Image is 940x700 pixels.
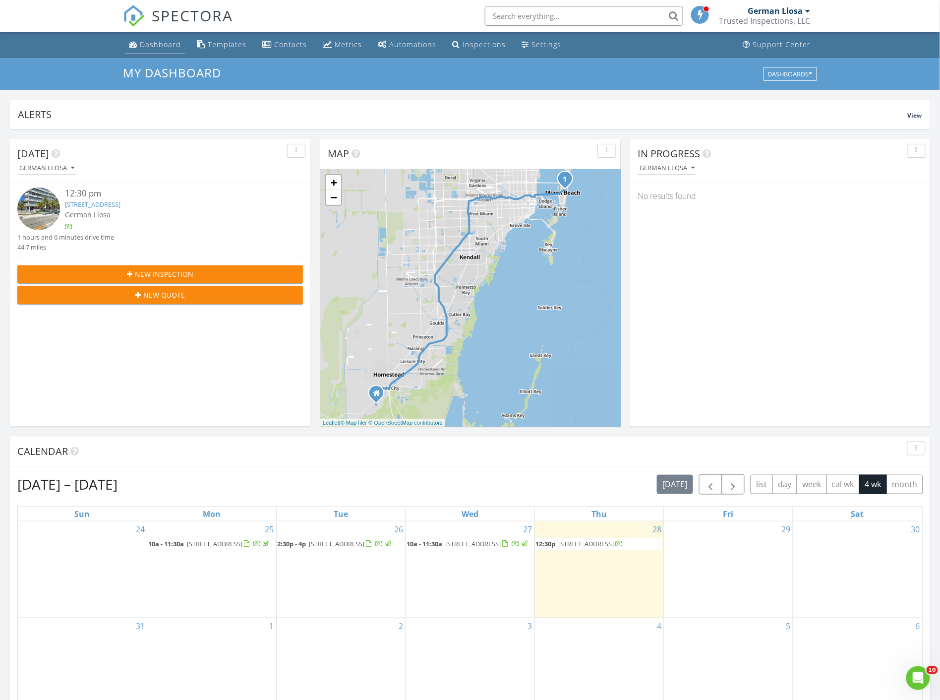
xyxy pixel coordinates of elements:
button: [DATE] [657,475,693,494]
div: Metrics [335,40,362,49]
span: 10 [927,666,938,674]
button: Previous [699,474,722,495]
a: Friday [721,507,736,521]
td: Go to August 30, 2025 [793,521,922,618]
button: week [797,475,827,494]
a: Tuesday [332,507,350,521]
span: 10a - 11:30a [148,539,184,548]
a: 10a - 11:30a [STREET_ADDRESS] [407,538,533,550]
a: 12:30p [STREET_ADDRESS] [536,538,663,550]
a: Go to September 3, 2025 [526,618,534,634]
input: Search everything... [485,6,683,26]
span: [STREET_ADDRESS] [559,539,614,548]
span: 10a - 11:30a [407,539,442,548]
a: Zoom out [326,190,341,205]
span: German Llosa [65,210,111,219]
a: 2:30p - 4p [STREET_ADDRESS] [278,538,405,550]
span: Map [328,147,349,160]
button: month [886,475,923,494]
button: German Llosa [638,162,697,175]
i: 1 [563,176,567,183]
div: Inspections [463,40,506,49]
button: Next [722,474,745,495]
span: View [908,111,922,120]
td: Go to August 28, 2025 [534,521,664,618]
div: Automations [389,40,436,49]
a: 10a - 11:30a [STREET_ADDRESS] [407,539,529,548]
a: Zoom in [326,175,341,190]
span: My Dashboard [123,64,221,81]
a: Leaflet [323,420,339,426]
span: 2:30p - 4p [278,539,306,548]
div: Support Center [753,40,811,49]
a: Thursday [589,507,609,521]
div: German Llosa [19,165,74,172]
div: No results found [630,183,931,209]
a: Automations (Basic) [374,36,440,54]
button: New Inspection [17,265,303,283]
span: New Quote [143,290,185,300]
a: Go to August 25, 2025 [263,521,276,537]
h2: [DATE] – [DATE] [17,474,117,494]
td: Go to August 29, 2025 [664,521,793,618]
a: Go to August 28, 2025 [650,521,663,537]
a: Go to August 24, 2025 [134,521,147,537]
a: SPECTORA [123,13,233,34]
span: 12:30p [536,539,556,548]
div: Homestead FL 33034 [376,393,382,399]
a: Metrics [319,36,366,54]
div: 44.7 miles [17,243,114,252]
a: Contacts [258,36,311,54]
div: Settings [531,40,561,49]
button: 4 wk [859,475,887,494]
span: [STREET_ADDRESS] [187,539,242,548]
a: Go to September 1, 2025 [268,618,276,634]
a: [STREET_ADDRESS] [65,200,120,209]
a: 12:30p [STREET_ADDRESS] [536,539,624,548]
button: cal wk [826,475,860,494]
div: Contacts [274,40,307,49]
a: Saturday [849,507,866,521]
span: [STREET_ADDRESS] [309,539,365,548]
div: German Llosa [748,6,803,16]
button: day [772,475,797,494]
div: Dashboard [140,40,181,49]
a: Settings [518,36,565,54]
div: Dashboards [768,70,813,77]
button: New Quote [17,286,303,304]
td: Go to August 24, 2025 [18,521,147,618]
div: German Llosa [640,165,695,172]
span: [STREET_ADDRESS] [445,539,501,548]
a: Inspections [448,36,510,54]
span: In Progress [638,147,700,160]
a: Go to August 29, 2025 [780,521,793,537]
a: 2:30p - 4p [STREET_ADDRESS] [278,539,393,548]
a: Go to August 27, 2025 [522,521,534,537]
div: Trusted Inspections, LLC [719,16,811,26]
a: Go to September 2, 2025 [397,618,405,634]
div: 1 hours and 6 minutes drive time [17,233,114,242]
div: 12:30 pm [65,188,279,200]
a: 10a - 11:30a [STREET_ADDRESS] [148,538,275,550]
a: Go to August 26, 2025 [392,521,405,537]
a: © OpenStreetMap contributors [369,420,443,426]
button: Dashboards [764,67,817,81]
div: | [320,419,445,427]
div: Templates [208,40,246,49]
span: SPECTORA [152,5,233,26]
a: Go to August 31, 2025 [134,618,147,634]
td: Go to August 25, 2025 [147,521,277,618]
a: Wednesday [460,507,480,521]
a: Dashboard [125,36,185,54]
button: list [751,475,773,494]
a: Go to September 4, 2025 [655,618,663,634]
a: 12:30 pm [STREET_ADDRESS] German Llosa 1 hours and 6 minutes drive time 44.7 miles [17,188,303,252]
button: German Llosa [17,162,76,175]
a: Monday [201,507,223,521]
span: New Inspection [135,269,193,279]
a: Go to August 30, 2025 [909,521,922,537]
a: Sunday [73,507,92,521]
a: 10a - 11:30a [STREET_ADDRESS] [148,539,271,548]
img: The Best Home Inspection Software - Spectora [123,5,145,27]
a: Go to September 5, 2025 [784,618,793,634]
